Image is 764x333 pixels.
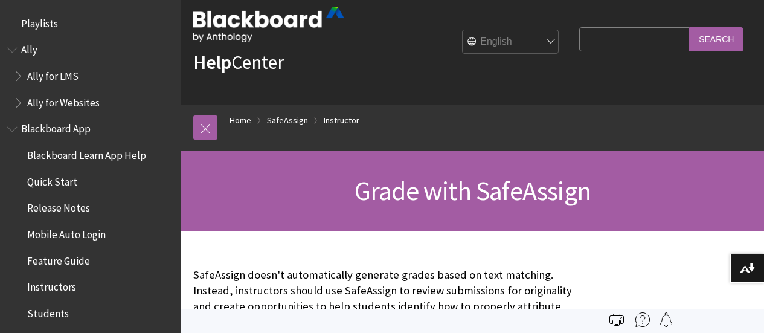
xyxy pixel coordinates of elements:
[27,303,69,320] span: Students
[193,50,284,74] a: HelpCenter
[7,40,174,113] nav: Book outline for Anthology Ally Help
[267,113,308,128] a: SafeAssign
[463,30,559,54] select: Site Language Selector
[193,267,573,331] p: SafeAssign doesn't automatically generate grades based on text matching. Instead, instructors sho...
[635,312,650,327] img: More help
[27,198,90,215] span: Release Notes
[21,119,91,135] span: Blackboard App
[27,251,90,267] span: Feature Guide
[27,224,106,241] span: Mobile Auto Login
[21,40,37,56] span: Ally
[21,13,58,30] span: Playlists
[230,113,251,128] a: Home
[27,172,77,188] span: Quick Start
[27,92,100,109] span: Ally for Websites
[27,277,76,294] span: Instructors
[659,312,673,327] img: Follow this page
[609,312,624,327] img: Print
[7,13,174,34] nav: Book outline for Playlists
[355,174,591,207] span: Grade with SafeAssign
[324,113,359,128] a: Instructor
[193,50,231,74] strong: Help
[27,66,79,82] span: Ally for LMS
[27,145,146,161] span: Blackboard Learn App Help
[689,27,743,51] input: Search
[193,7,344,42] img: Blackboard by Anthology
